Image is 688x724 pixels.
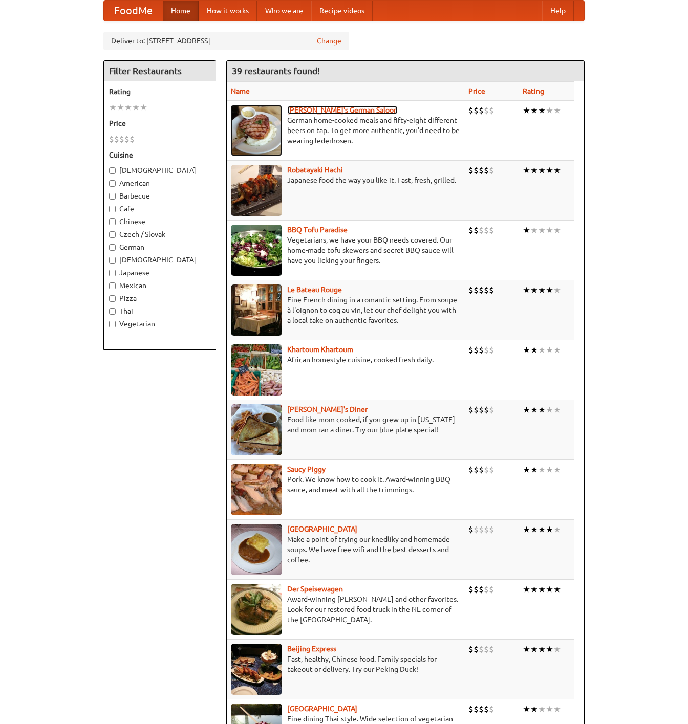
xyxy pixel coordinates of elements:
li: ★ [117,102,124,113]
li: ★ [546,644,553,655]
li: ★ [530,105,538,116]
div: Deliver to: [STREET_ADDRESS] [103,32,349,50]
img: speisewagen.jpg [231,584,282,635]
li: $ [474,584,479,595]
label: Thai [109,306,210,316]
li: $ [479,704,484,715]
p: Fine French dining in a romantic setting. From soupe à l'oignon to coq au vin, let our chef delig... [231,295,460,325]
li: $ [474,644,479,655]
li: ★ [546,464,553,475]
li: ★ [553,584,561,595]
label: Barbecue [109,191,210,201]
li: ★ [553,344,561,356]
li: $ [489,105,494,116]
li: $ [489,524,494,535]
li: $ [489,225,494,236]
a: Price [468,87,485,95]
a: Help [542,1,574,21]
a: Recipe videos [311,1,373,21]
input: Pizza [109,295,116,302]
li: $ [474,284,479,296]
input: Barbecue [109,193,116,200]
label: [DEMOGRAPHIC_DATA] [109,165,210,175]
li: ★ [530,344,538,356]
img: khartoum.jpg [231,344,282,396]
label: Chinese [109,216,210,227]
h5: Rating [109,86,210,97]
h5: Cuisine [109,150,210,160]
li: $ [479,165,484,176]
h4: Filter Restaurants [104,61,216,81]
li: $ [468,225,474,236]
a: FoodMe [104,1,163,21]
li: ★ [523,524,530,535]
li: ★ [553,105,561,116]
li: $ [124,134,130,145]
li: ★ [538,524,546,535]
li: $ [479,225,484,236]
img: beijing.jpg [231,644,282,695]
a: [PERSON_NAME]'s Diner [287,405,368,413]
li: $ [474,524,479,535]
label: Pizza [109,293,210,303]
input: Thai [109,308,116,315]
li: ★ [523,105,530,116]
li: $ [479,404,484,415]
li: $ [474,704,479,715]
li: ★ [523,404,530,415]
li: ★ [109,102,117,113]
li: $ [479,644,484,655]
p: Make a point of trying our knedlíky and homemade soups. We have free wifi and the best desserts a... [231,534,460,565]
li: ★ [523,464,530,475]
li: $ [114,134,119,145]
label: Cafe [109,204,210,214]
p: Food like mom cooked, if you grew up in [US_STATE] and mom ran a diner. Try our blue plate special! [231,414,460,435]
li: ★ [546,105,553,116]
input: Japanese [109,270,116,276]
li: $ [468,584,474,595]
h5: Price [109,118,210,128]
input: Cafe [109,206,116,212]
li: $ [468,344,474,356]
li: $ [489,344,494,356]
input: German [109,244,116,251]
li: ★ [538,464,546,475]
li: ★ [553,644,561,655]
li: $ [468,524,474,535]
li: ★ [523,584,530,595]
label: American [109,178,210,188]
img: bateaurouge.jpg [231,284,282,336]
label: Japanese [109,268,210,278]
li: $ [479,464,484,475]
li: ★ [546,344,553,356]
input: American [109,180,116,187]
a: Beijing Express [287,645,336,653]
img: sallys.jpg [231,404,282,455]
li: ★ [530,225,538,236]
li: $ [484,105,489,116]
li: $ [484,404,489,415]
li: $ [468,404,474,415]
li: $ [479,344,484,356]
li: ★ [538,284,546,296]
a: Rating [523,87,544,95]
b: BBQ Tofu Paradise [287,226,348,234]
input: Czech / Slovak [109,231,116,238]
a: Der Speisewagen [287,585,343,593]
li: $ [484,584,489,595]
li: ★ [124,102,132,113]
li: $ [468,704,474,715]
li: ★ [553,704,561,715]
p: Pork. We know how to cook it. Award-winning BBQ sauce, and meat with all the trimmings. [231,474,460,495]
a: How it works [199,1,257,21]
li: $ [479,524,484,535]
li: $ [489,464,494,475]
a: [GEOGRAPHIC_DATA] [287,525,357,533]
img: tofuparadise.jpg [231,225,282,276]
b: Saucy Piggy [287,465,326,473]
label: [DEMOGRAPHIC_DATA] [109,255,210,265]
